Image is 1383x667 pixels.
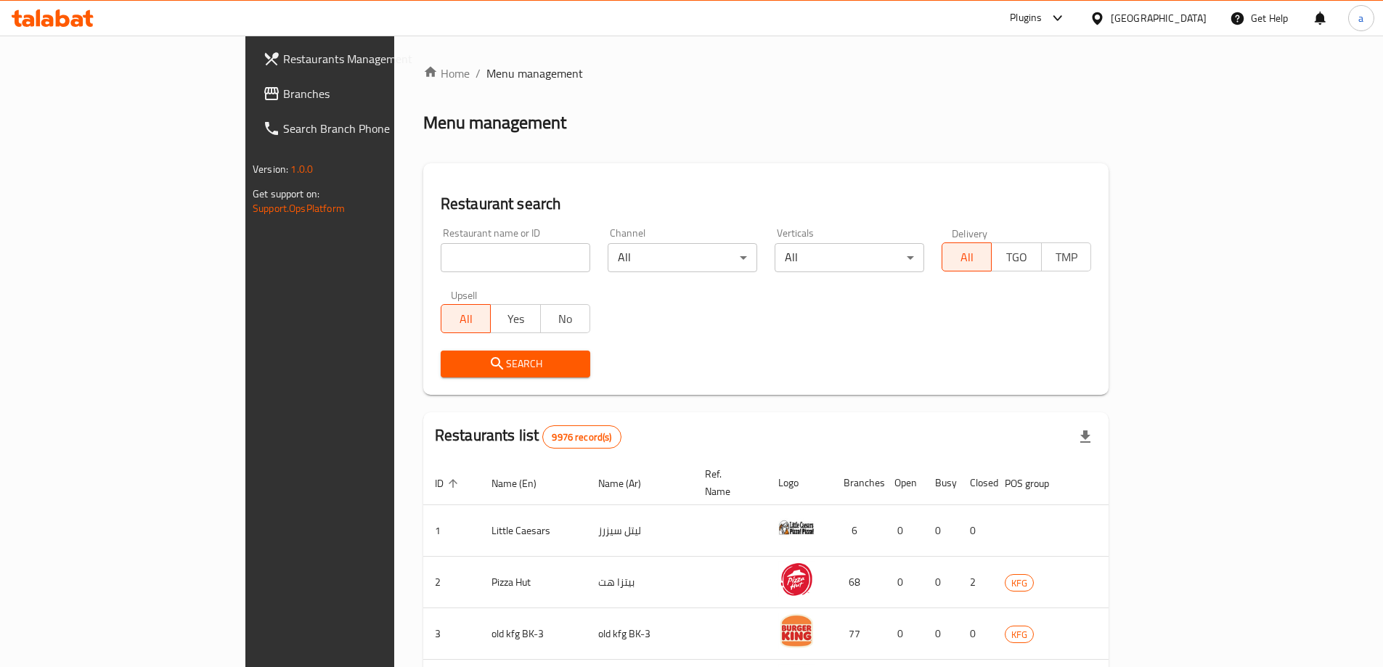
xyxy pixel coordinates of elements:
[923,505,958,557] td: 0
[435,475,462,492] span: ID
[587,557,693,608] td: بيتزا هت
[832,505,883,557] td: 6
[542,425,621,449] div: Total records count
[998,247,1035,268] span: TGO
[547,308,584,330] span: No
[476,65,481,82] li: /
[283,120,465,137] span: Search Branch Phone
[778,510,815,546] img: Little Caesars
[923,557,958,608] td: 0
[543,430,620,444] span: 9976 record(s)
[441,304,491,333] button: All
[1010,9,1042,27] div: Plugins
[1358,10,1363,26] span: a
[598,475,660,492] span: Name (Ar)
[942,242,992,271] button: All
[778,561,815,597] img: Pizza Hut
[540,304,590,333] button: No
[435,425,621,449] h2: Restaurants list
[1048,247,1085,268] span: TMP
[958,557,993,608] td: 2
[923,608,958,660] td: 0
[441,243,590,272] input: Search for restaurant name or ID..
[452,355,579,373] span: Search
[290,160,313,179] span: 1.0.0
[608,243,757,272] div: All
[283,85,465,102] span: Branches
[767,461,832,505] th: Logo
[253,160,288,179] span: Version:
[883,461,923,505] th: Open
[587,505,693,557] td: ليتل سيزرز
[832,461,883,505] th: Branches
[883,608,923,660] td: 0
[423,111,566,134] h2: Menu management
[991,242,1041,271] button: TGO
[441,351,590,377] button: Search
[490,304,540,333] button: Yes
[832,557,883,608] td: 68
[423,65,1109,82] nav: breadcrumb
[952,228,988,238] label: Delivery
[883,557,923,608] td: 0
[1005,626,1033,643] span: KFG
[1068,420,1103,454] div: Export file
[497,308,534,330] span: Yes
[775,243,924,272] div: All
[451,290,478,300] label: Upsell
[251,111,476,146] a: Search Branch Phone
[491,475,555,492] span: Name (En)
[441,193,1091,215] h2: Restaurant search
[778,613,815,649] img: old kfg BK-3
[958,608,993,660] td: 0
[948,247,986,268] span: All
[283,50,465,67] span: Restaurants Management
[958,461,993,505] th: Closed
[923,461,958,505] th: Busy
[883,505,923,557] td: 0
[480,505,587,557] td: Little Caesars
[480,557,587,608] td: Pizza Hut
[705,465,749,500] span: Ref. Name
[480,608,587,660] td: old kfg BK-3
[958,505,993,557] td: 0
[251,76,476,111] a: Branches
[447,308,485,330] span: All
[832,608,883,660] td: 77
[1005,575,1033,592] span: KFG
[253,199,345,218] a: Support.OpsPlatform
[1041,242,1091,271] button: TMP
[253,184,319,203] span: Get support on:
[587,608,693,660] td: old kfg BK-3
[251,41,476,76] a: Restaurants Management
[1005,475,1068,492] span: POS group
[1111,10,1207,26] div: [GEOGRAPHIC_DATA]
[486,65,583,82] span: Menu management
